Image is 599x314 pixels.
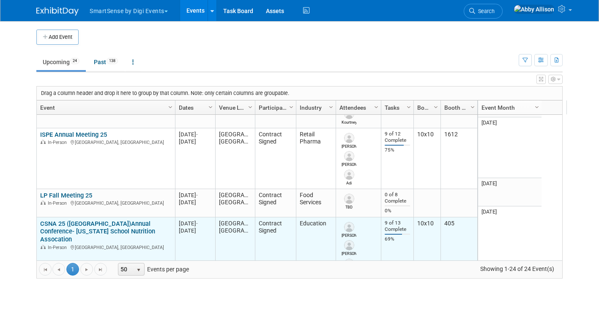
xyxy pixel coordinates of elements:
div: 9 of 13 Complete [385,220,410,233]
div: [DATE] [179,220,211,227]
td: [GEOGRAPHIC_DATA], [GEOGRAPHIC_DATA] [215,189,255,217]
span: Column Settings [533,104,540,111]
a: Go to the previous page [52,263,65,276]
a: Column Settings [533,100,542,113]
td: [DATE] [478,206,542,267]
a: Column Settings [372,100,381,113]
div: 75% [385,147,410,153]
td: Contract Signed [255,189,296,217]
div: 69% [385,236,410,242]
span: In-Person [48,245,69,250]
div: [GEOGRAPHIC_DATA], [GEOGRAPHIC_DATA] [40,199,171,206]
td: 1612 [440,128,477,189]
a: Booth Number [444,100,472,115]
a: Booth Size [417,100,435,115]
div: Laura Wisdom [342,250,356,257]
a: Column Settings [327,100,336,113]
span: In-Person [48,200,69,206]
img: Griggs Josh [344,133,354,143]
div: 0% [385,208,410,214]
span: Column Settings [432,104,439,111]
a: Column Settings [405,100,414,113]
a: Dates [179,100,210,115]
div: [DATE] [179,199,211,206]
div: Jose Correa [342,161,356,168]
button: Add Event [36,30,79,45]
a: Event Month [481,100,536,115]
td: 10x10 [413,128,440,189]
img: ExhibitDay [36,7,79,16]
td: [DATE] [478,178,542,206]
div: 0 of 8 Complete [385,192,410,204]
td: Contract Signed [255,217,296,278]
div: Drag a column header and drop it here to group by that column. Note: only certain columns are gro... [37,87,562,100]
a: Column Settings [166,100,175,113]
a: Upcoming24 [36,54,86,70]
a: Attendees [339,100,375,115]
a: Event [40,100,170,115]
span: 138 [107,58,118,64]
div: [GEOGRAPHIC_DATA], [GEOGRAPHIC_DATA] [40,138,171,146]
td: 10x10 [413,217,440,278]
img: Jose Correa [344,151,354,161]
img: Laura Wisdom [344,240,354,250]
span: - [196,220,198,227]
img: In-Person Event [41,140,46,144]
a: Column Settings [246,100,255,113]
span: Events per page [107,263,197,276]
td: Food Services [296,189,336,217]
span: Column Settings [373,104,380,111]
a: Past138 [88,54,124,70]
span: Go to the next page [83,266,90,273]
a: Search [464,4,503,19]
span: Column Settings [288,104,295,111]
span: 1 [66,263,79,276]
a: Industry [300,100,330,115]
span: In-Person [48,140,69,145]
a: Go to the next page [80,263,93,276]
td: Contract Signed [255,128,296,189]
span: Column Settings [328,104,334,111]
a: Venue Location [219,100,249,115]
a: LP Fall Meeting 25 [40,192,92,199]
div: [DATE] [179,227,211,234]
span: Column Settings [207,104,214,111]
td: [GEOGRAPHIC_DATA], [GEOGRAPHIC_DATA] [215,217,255,278]
span: select [135,267,142,273]
div: 9 of 12 Complete [385,131,410,143]
a: Column Settings [468,100,478,113]
img: TBD [344,194,354,204]
span: Column Settings [469,104,476,111]
td: 405 [440,217,477,278]
a: Column Settings [206,100,216,113]
td: Retail Pharma [296,128,336,189]
div: Griggs Josh [342,143,356,149]
span: Go to the first page [42,266,49,273]
img: In-Person Event [41,245,46,249]
img: Adi Lavi-Loebl [344,170,354,180]
a: Column Settings [287,100,296,113]
a: Tasks [385,100,408,115]
td: [DATE] [478,117,542,178]
a: Column Settings [432,100,441,113]
div: [DATE] [179,192,211,199]
span: Column Settings [167,104,174,111]
span: Column Settings [405,104,412,111]
img: Deanna Cross [344,222,354,232]
span: Showing 1-24 of 24 Event(s) [473,263,562,275]
a: Go to the last page [94,263,107,276]
div: Deanna Cross [342,232,356,238]
span: Search [475,8,495,14]
a: Participation [259,100,290,115]
td: [GEOGRAPHIC_DATA], [GEOGRAPHIC_DATA] [215,128,255,189]
span: Column Settings [247,104,254,111]
img: In-Person Event [41,200,46,205]
img: Abby Allison [514,5,555,14]
a: ISPE Annual Meeting 25 [40,131,107,138]
a: CSNA 25 ([GEOGRAPHIC_DATA])Annual Conference- [US_STATE] School Nutrition Assocation [40,220,155,244]
div: Kourtney Miller [342,119,356,125]
span: Go to the previous page [55,266,62,273]
div: [DATE] [179,138,211,145]
span: 50 [118,263,133,275]
span: - [196,192,198,198]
